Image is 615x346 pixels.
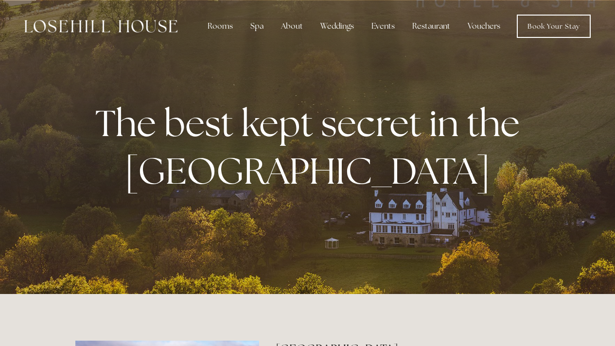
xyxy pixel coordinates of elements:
div: Events [364,17,403,36]
a: Vouchers [460,17,508,36]
div: Restaurant [404,17,458,36]
div: Spa [243,17,271,36]
div: Weddings [313,17,362,36]
strong: The best kept secret in the [GEOGRAPHIC_DATA] [95,99,527,194]
a: Book Your Stay [517,15,591,38]
img: Losehill House [24,20,177,33]
div: Rooms [200,17,241,36]
div: About [273,17,311,36]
